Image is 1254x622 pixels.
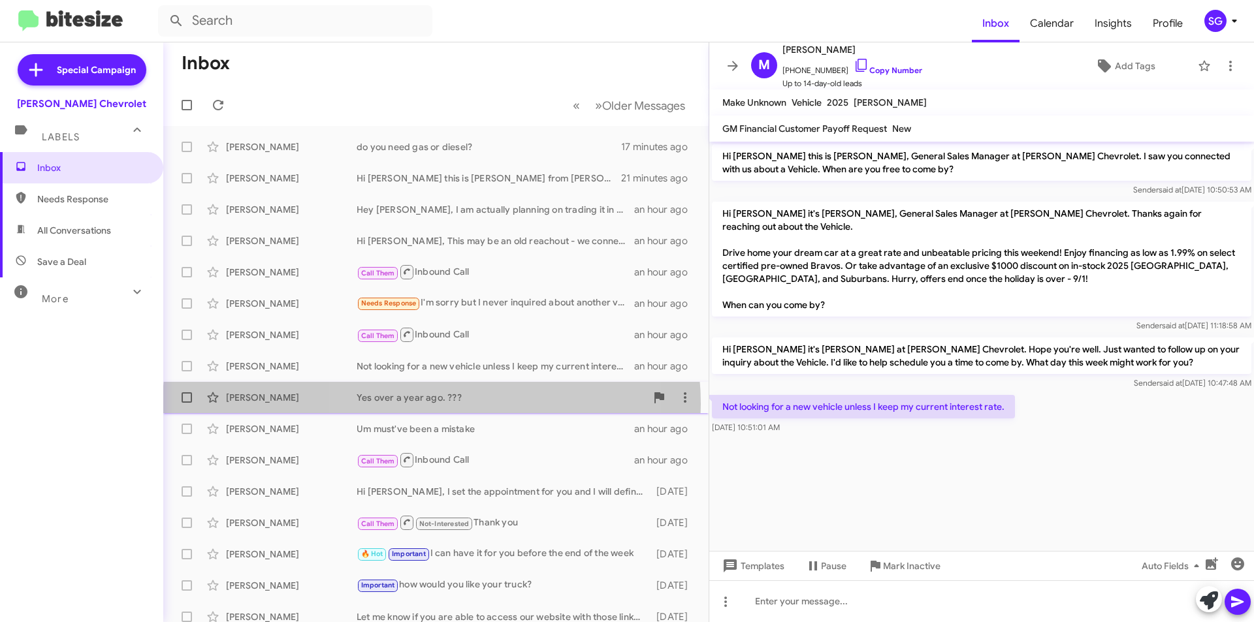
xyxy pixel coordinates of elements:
span: Important [361,581,395,589]
span: Mark Inactive [883,554,940,578]
span: All Conversations [37,224,111,237]
span: Needs Response [37,193,148,206]
a: Calendar [1020,5,1084,42]
span: Make Unknown [722,97,786,108]
div: [PERSON_NAME] [226,485,357,498]
div: [PERSON_NAME] [226,454,357,467]
div: [PERSON_NAME] [226,297,357,310]
span: Call Them [361,457,395,465]
div: [PERSON_NAME] [226,234,357,247]
div: Um must've been a mistake [357,422,634,435]
span: New [892,123,911,134]
div: [PERSON_NAME] [226,140,357,153]
div: [PERSON_NAME] [226,422,357,435]
button: Templates [709,554,795,578]
span: More [42,293,69,305]
span: said at [1162,320,1185,330]
div: 17 minutes ago [621,140,698,153]
div: Inbound Call [357,326,634,343]
span: Needs Response [361,299,417,307]
div: I'm sorry but I never inquired about another vehicle I'm happy with the one that I have. [357,296,634,311]
button: Mark Inactive [857,554,951,578]
div: an hour ago [634,266,698,279]
span: Pause [821,554,846,578]
div: Hi [PERSON_NAME], This may be an old reachout - we connected in the fall of 2022 and purchased a ... [357,234,634,247]
a: Inbox [972,5,1020,42]
a: Copy Number [854,65,922,75]
div: Hi [PERSON_NAME] this is [PERSON_NAME] from [PERSON_NAME] in [GEOGRAPHIC_DATA], This is my cell n... [357,172,621,185]
div: [DATE] [650,485,698,498]
span: Vehicle [792,97,822,108]
div: SG [1204,10,1227,32]
span: Special Campaign [57,63,136,76]
span: GM Financial Customer Payoff Request [722,123,887,134]
div: an hour ago [634,360,698,373]
div: an hour ago [634,297,698,310]
div: Yes over a year ago. ??? [357,391,646,404]
div: an hour ago [634,454,698,467]
button: Next [587,92,693,119]
span: « [573,97,580,114]
div: Not looking for a new vehicle unless I keep my current interest rate. [357,360,634,373]
span: [PERSON_NAME] [782,42,922,57]
div: Thank you [357,514,650,531]
span: M [758,55,770,76]
a: Profile [1142,5,1193,42]
div: an hour ago [634,203,698,216]
button: SG [1193,10,1240,32]
div: [PERSON_NAME] Chevrolet [17,97,146,110]
div: 21 minutes ago [621,172,698,185]
div: [PERSON_NAME] [226,203,357,216]
a: Special Campaign [18,54,146,86]
span: Sender [DATE] 11:18:58 AM [1136,320,1251,330]
div: [PERSON_NAME] [226,548,357,561]
span: said at [1159,185,1182,194]
div: an hour ago [634,328,698,341]
h1: Inbox [182,53,230,74]
span: [PERSON_NAME] [854,97,927,108]
span: [DATE] 10:51:01 AM [712,422,780,432]
p: Not looking for a new vehicle unless I keep my current interest rate. [712,395,1015,418]
span: Important [392,550,426,558]
span: Templates [720,554,784,578]
span: Auto Fields [1142,554,1204,578]
div: [PERSON_NAME] [226,516,357,529]
div: an hour ago [634,422,698,435]
span: Call Them [361,520,395,528]
p: Hi [PERSON_NAME] it's [PERSON_NAME], General Sales Manager at [PERSON_NAME] Chevrolet. Thanks aga... [712,202,1251,317]
button: Pause [795,554,857,578]
div: how would you like your truck? [357,578,650,593]
div: Hi [PERSON_NAME], I set the appointment for you and I will definitely see you [DATE]. Our address... [357,485,650,498]
span: Add Tags [1115,54,1155,78]
span: » [595,97,602,114]
span: Inbox [37,161,148,174]
div: [DATE] [650,548,698,561]
div: I can have it for you before the end of the week [357,546,650,561]
div: [PERSON_NAME] [226,172,357,185]
div: [PERSON_NAME] [226,360,357,373]
div: Inbound Call [357,452,634,468]
div: Hey [PERSON_NAME], I am actually planning on trading it in at [PERSON_NAME] Nissan of Stanhope, g... [357,203,634,216]
span: Call Them [361,332,395,340]
span: Save a Deal [37,255,86,268]
span: 🔥 Hot [361,550,383,558]
p: Hi [PERSON_NAME] this is [PERSON_NAME], General Sales Manager at [PERSON_NAME] Chevrolet. I saw y... [712,144,1251,181]
a: Insights [1084,5,1142,42]
button: Add Tags [1057,54,1191,78]
div: Inbound Call [357,264,634,280]
div: do you need gas or diesel? [357,140,621,153]
div: an hour ago [634,234,698,247]
div: [PERSON_NAME] [226,391,357,404]
div: [DATE] [650,579,698,592]
span: 2025 [827,97,848,108]
span: Sender [DATE] 10:47:48 AM [1134,378,1251,388]
span: said at [1159,378,1182,388]
span: Sender [DATE] 10:50:53 AM [1133,185,1251,194]
span: Call Them [361,269,395,277]
span: Older Messages [602,99,685,113]
input: Search [158,5,432,37]
button: Auto Fields [1131,554,1215,578]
